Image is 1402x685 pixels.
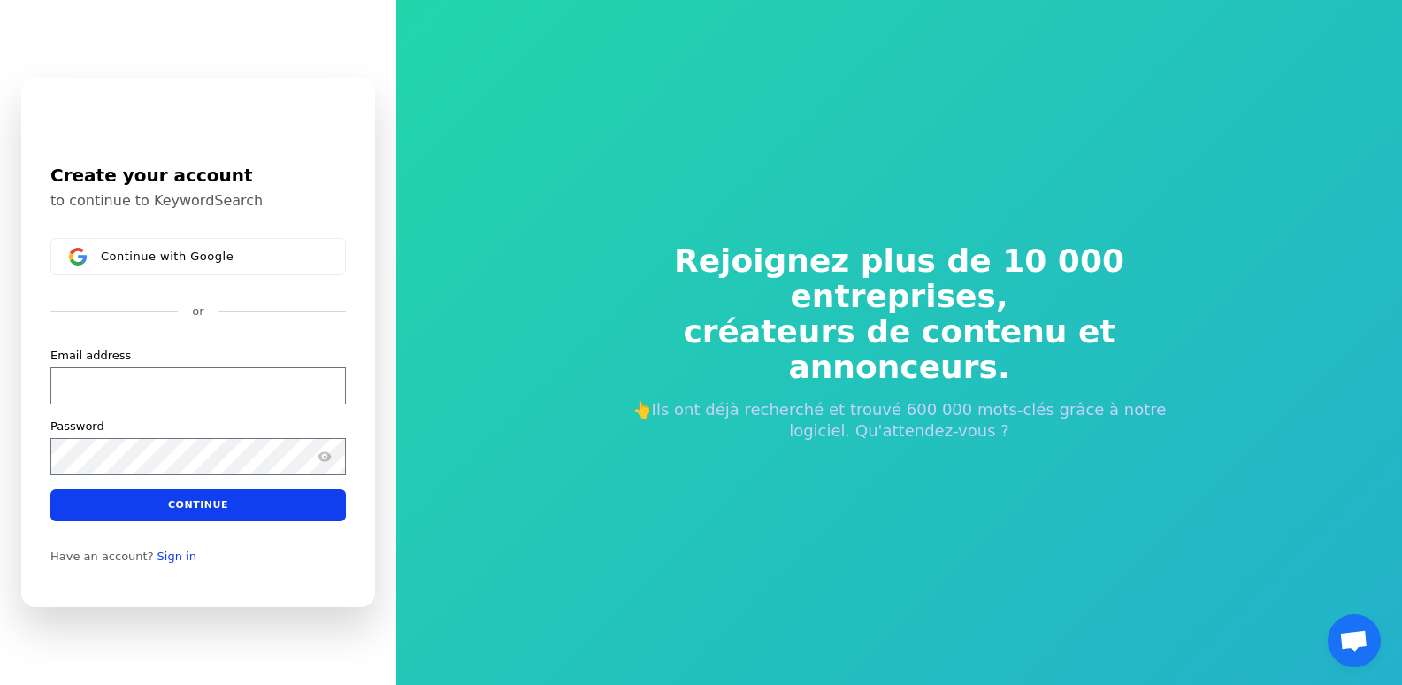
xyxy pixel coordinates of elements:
font: Rejoignez plus de 10 000 entreprises, [674,242,1124,314]
label: Email address [50,348,131,364]
span: Continue with Google [101,250,234,264]
a: Sign in [157,550,196,564]
label: Password [50,419,104,435]
img: Sign in with Google [69,248,87,266]
button: Sign in with GoogleContinue with Google [50,238,346,275]
button: Show password [314,446,335,467]
span: Have an account? [50,550,154,564]
p: to continue to KeywordSearch [50,192,346,210]
font: 👆Ils ont déjà recherché et trouvé 600 000 mots-clés grâce à notre logiciel. Qu'attendez-vous ? [632,400,1167,440]
p: or [192,304,203,319]
button: Continue [50,489,346,521]
font: créateurs de contenu et annonceurs. [683,313,1115,385]
div: Ouvrir le chat [1328,614,1381,667]
h1: Create your account [50,162,346,189]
